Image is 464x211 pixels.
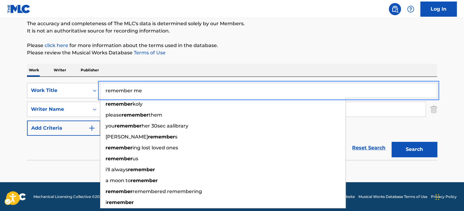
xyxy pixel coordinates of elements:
[133,145,178,151] span: ing lost loved ones
[106,167,128,172] span: i'll always
[88,124,96,132] img: 9d2ae6d4665cec9f34b9.svg
[107,199,134,205] strong: remember
[149,112,162,118] span: them
[142,123,188,129] span: her 30sec aalibrary
[89,102,100,117] div: On
[122,112,149,118] strong: remember
[430,102,437,117] img: Delete Criterion
[133,101,143,107] span: koly
[33,194,104,199] span: Mechanical Licensing Collective © 2025
[391,5,398,13] img: search
[79,64,101,77] p: Publisher
[133,50,166,56] a: Terms of Use
[45,43,68,48] a: click here
[407,5,414,13] img: help
[106,156,133,162] strong: remember
[175,134,177,140] span: s
[27,20,437,27] p: The accuracy and completeness of The MLC's data is determined solely by our Members.
[435,188,439,206] div: Drag
[106,145,133,151] strong: remember
[133,189,202,194] span: remembered remembering
[27,49,437,56] p: Please review the Musical Works Database
[128,167,155,172] strong: remember
[27,27,437,35] p: It is not an authoritative source for recording information.
[106,101,133,107] strong: remember
[100,83,437,98] input: Search...
[27,121,100,136] button: Add Criteria
[106,112,122,118] span: please
[106,134,148,140] span: [PERSON_NAME]
[392,142,437,157] button: Search
[52,64,68,77] p: Writer
[420,2,457,17] a: Log In
[106,189,133,194] strong: remember
[106,199,107,205] span: i
[434,182,464,211] div: Chat Widget
[115,123,142,129] strong: remember
[7,5,31,13] img: MLC Logo
[31,87,86,94] div: Work Title
[148,134,175,140] strong: remember
[133,156,138,162] span: us
[106,178,131,183] span: a moon to
[431,194,457,199] a: Privacy Policy
[27,64,41,77] p: Work
[434,182,464,211] iframe: Hubspot Iframe
[27,83,437,160] form: Search Form
[349,141,388,155] a: Reset Search
[27,42,437,49] p: Please for more information about the terms used in the database.
[106,123,115,129] span: you
[89,83,100,98] div: On
[358,194,427,199] a: Musical Works Database Terms of Use
[31,106,86,113] div: Writer Name
[7,193,26,200] img: logo
[131,178,158,183] strong: remember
